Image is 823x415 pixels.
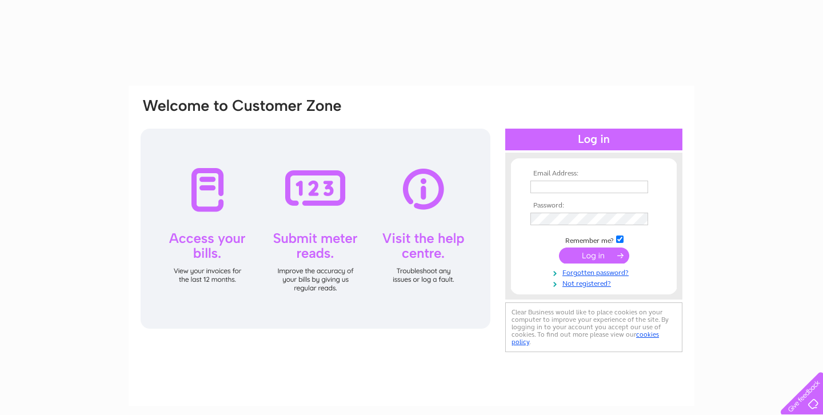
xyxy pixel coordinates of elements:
th: Password: [528,202,660,210]
div: Clear Business would like to place cookies on your computer to improve your experience of the sit... [505,302,682,352]
th: Email Address: [528,170,660,178]
td: Remember me? [528,234,660,245]
a: Forgotten password? [530,266,660,277]
input: Submit [559,248,629,264]
a: Not registered? [530,277,660,288]
a: cookies policy [512,330,659,346]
